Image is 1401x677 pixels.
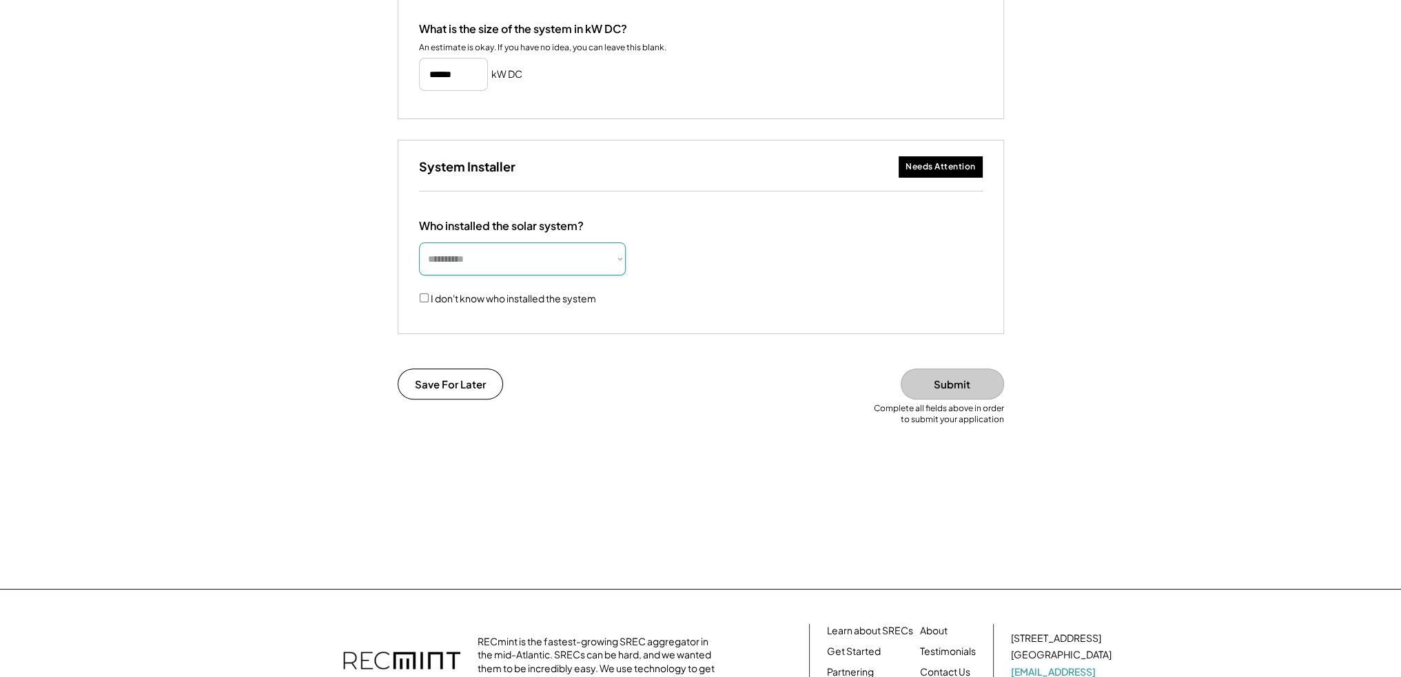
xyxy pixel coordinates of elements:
[419,22,627,37] div: What is the size of the system in kW DC?
[398,368,503,399] button: Save For Later
[419,158,515,174] h3: System Installer
[827,645,881,658] a: Get Started
[827,624,913,638] a: Learn about SRECs
[491,67,522,81] h5: kW DC
[431,292,596,304] label: I don't know who installed the system
[866,403,1004,424] div: Complete all fields above in order to submit your application
[419,42,666,53] div: An estimate is okay. If you have no idea, you can leave this blank.
[920,645,976,658] a: Testimonials
[920,624,948,638] a: About
[419,219,584,233] div: Who installed the solar system?
[1011,632,1101,645] div: [STREET_ADDRESS]
[1011,648,1112,662] div: [GEOGRAPHIC_DATA]
[901,368,1004,399] button: Submit
[906,161,976,173] div: Needs Attention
